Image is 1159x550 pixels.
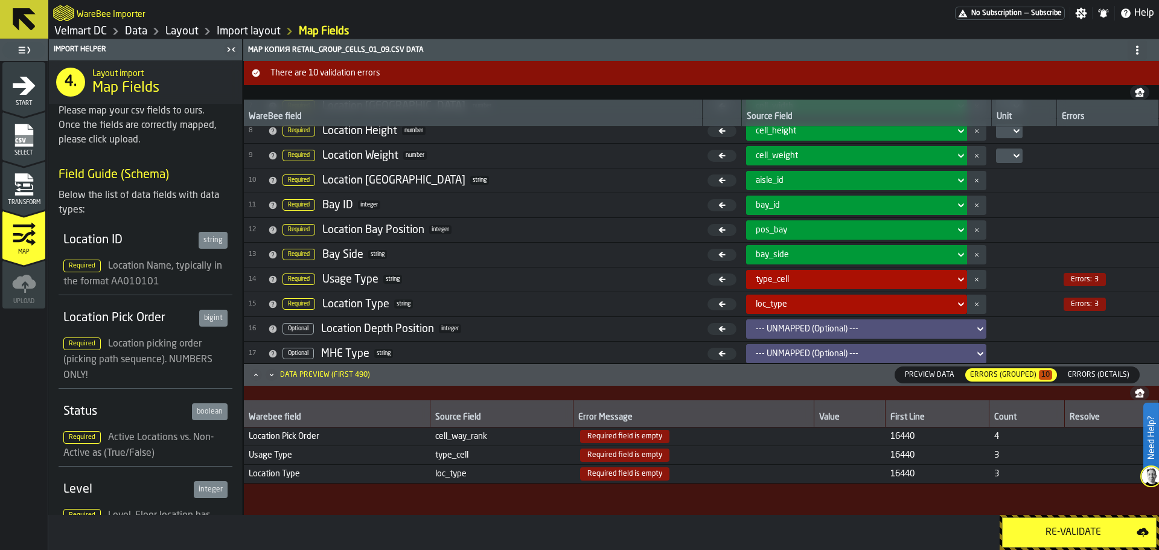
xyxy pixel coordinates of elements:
div: Please map your csv fields to ours. [59,104,232,118]
div: Value [819,412,880,424]
div: DropdownMenuValue-type_cell [756,275,950,284]
span: Usage Type [249,450,426,460]
button: button- [967,270,986,289]
span: pos_bay [756,225,787,235]
span: Preview Data [900,369,959,380]
span: aisle_id [756,176,784,185]
span: Required [283,199,315,211]
span: Required [283,150,315,161]
div: Source Field [435,412,568,424]
span: Required [283,174,315,186]
span: bay_id [756,200,780,210]
div: Location Height [322,124,397,138]
button: Maximize [249,369,263,381]
div: 4. [56,68,85,97]
div: MHE Type [321,347,369,360]
label: button-switch-multi-Errors (Details) [1058,366,1140,383]
h2: Sub Title [77,7,145,19]
span: 8 [249,127,263,135]
span: Optional [283,323,314,334]
div: Usage Type [322,273,378,286]
button: button- [967,146,986,165]
span: string [368,250,387,259]
div: Location [GEOGRAPHIC_DATA] [322,174,465,187]
div: Below the list of data fields with data types: [59,188,232,217]
button: button- [967,171,986,190]
span: Required [283,273,315,285]
span: 16 [249,325,263,333]
span: Upload [2,298,45,305]
span: 10 [249,176,263,184]
div: Resolve [1070,412,1154,424]
div: DropdownMenuValue- [756,349,969,359]
a: link-to-/wh/i/f27944ef-e44e-4cb8-aca8-30c52093261f/pricing/ [955,7,1065,20]
span: 3 [1064,298,1106,311]
span: Required [63,509,101,522]
label: button-toggle-Close me [223,42,240,57]
div: DropdownMenuValue-type_cell [746,270,967,289]
div: DropdownMenuValue-pos_bay [746,220,967,240]
span: Map Fields [92,78,159,98]
div: WareBee field [249,112,697,124]
header: Import Helper [49,39,242,60]
span: cell_way_rank [435,432,569,441]
span: Errors: [1071,300,1092,309]
div: Bay Side [322,248,363,261]
div: DropdownMenuValue-bay_id [746,196,967,215]
div: Data Preview (first 490) [280,371,370,379]
div: DropdownMenuValue-cell_height [746,121,967,141]
div: DropdownMenuValue-bay_side [756,250,950,260]
span: Location picking order (picking path sequence). NUMBERS ONLY! [63,339,212,380]
div: 1 errors [1061,298,1108,311]
div: Error Message [578,412,809,424]
span: Required [283,125,315,136]
span: Required [283,298,315,310]
span: Errors (Details) [1063,369,1134,380]
button: button- [967,121,986,141]
div: Re-Validate [1010,525,1137,540]
span: 17 [249,350,263,357]
span: integer [429,225,452,234]
button: button- [967,220,986,240]
label: button-toggle-Help [1115,6,1159,21]
span: Required [63,431,101,444]
div: DropdownMenuValue-cell_weight [746,146,967,165]
h2: Sub Title [92,66,232,78]
span: type_cell [756,275,789,284]
span: There are 10 validation errors [266,68,1157,78]
div: Location Pick Order [63,310,194,327]
span: 3 [1064,273,1106,286]
span: 9 [249,152,263,159]
label: button-toggle-Toggle Full Menu [2,42,45,59]
div: title-Map Fields [49,60,242,104]
li: menu Map [2,211,45,259]
span: Required [63,337,101,350]
div: Errors [1062,112,1154,124]
div: DropdownMenuValue-bay_side [746,245,967,264]
span: 13 [249,251,263,258]
label: button-toggle-Settings [1070,7,1092,19]
div: Once the fields are correctly mapped, please click upload. [59,118,232,147]
span: 14 [249,275,263,283]
span: 3 [994,469,1060,479]
div: Source Field [747,112,986,124]
span: 11 [249,201,263,209]
span: Help [1134,6,1154,21]
span: Location Pick Order [249,432,426,441]
div: DropdownMenuValue- [746,319,986,339]
span: number [402,126,426,135]
div: Status [63,403,187,420]
label: Need Help? [1145,404,1158,472]
a: link-to-/wh/i/f27944ef-e44e-4cb8-aca8-30c52093261f [54,25,107,38]
button: button- [967,196,986,215]
span: 3 [994,450,1060,460]
div: thumb [965,368,1057,382]
div: Warebee field [249,412,425,424]
li: menu Start [2,62,45,110]
div: DropdownMenuValue-aisle_id [756,176,950,185]
div: Import Helper [51,45,223,54]
li: menu Upload [2,260,45,309]
span: number [403,151,427,160]
div: boolean [192,403,228,420]
label: button-switch-multi-Preview Data [895,366,965,383]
